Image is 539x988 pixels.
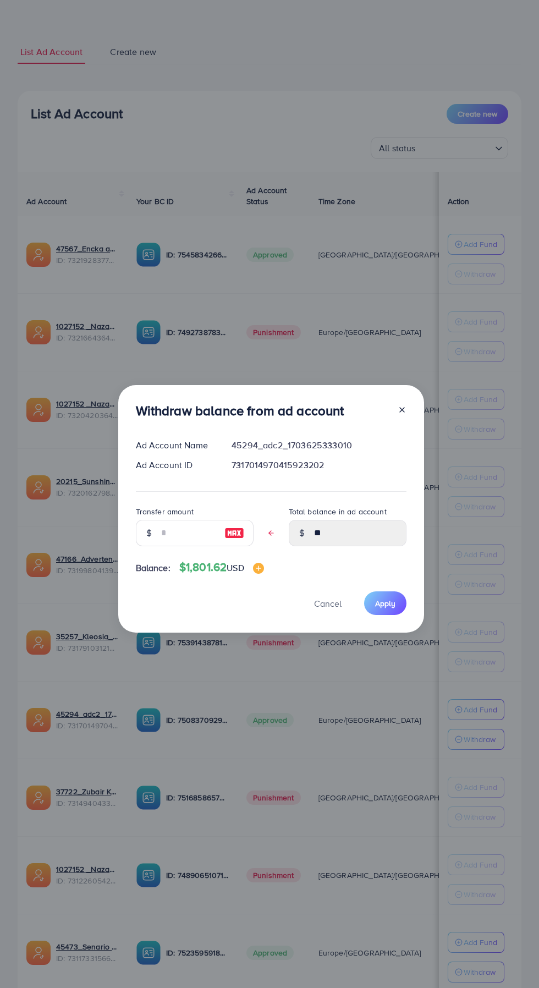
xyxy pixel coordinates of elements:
button: Apply [364,591,406,615]
button: Cancel [300,591,355,615]
div: 45294_adc2_1703625333010 [223,439,415,452]
img: image [253,563,264,574]
span: USD [227,562,244,574]
span: Cancel [314,597,342,610]
span: Balance: [136,562,170,574]
h3: Withdraw balance from ad account [136,403,344,419]
label: Transfer amount [136,506,194,517]
img: image [224,526,244,540]
label: Total balance in ad account [289,506,387,517]
div: Ad Account ID [127,459,223,471]
h4: $1,801.62 [179,561,264,574]
span: Apply [375,598,395,609]
div: Ad Account Name [127,439,223,452]
div: 7317014970415923202 [223,459,415,471]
